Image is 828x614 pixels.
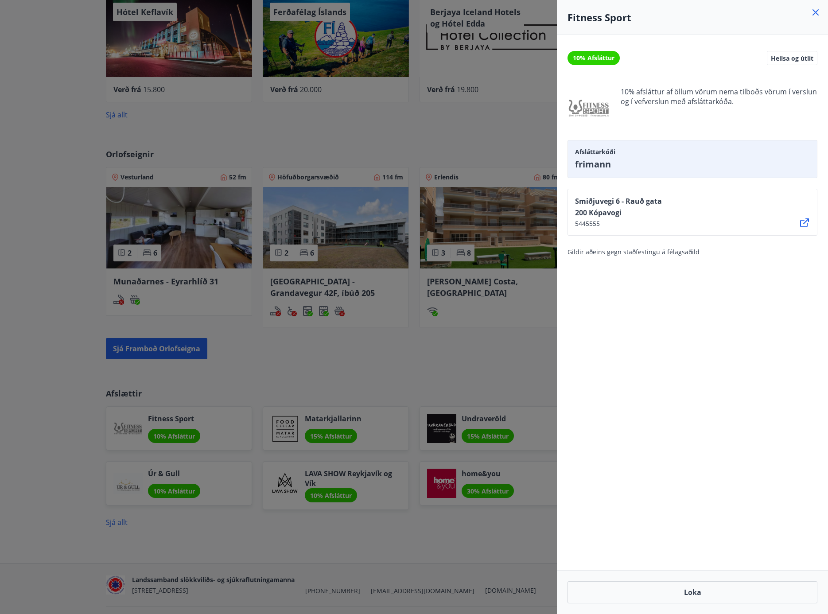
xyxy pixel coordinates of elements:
span: Heilsa og útlit [771,54,813,62]
h4: Fitness Sport [568,11,817,24]
span: 10% afsláttur af öllum vörum nema tilboðs vörum í verslun og í vefverslun með afsláttarkóða. [621,87,817,129]
span: Afsláttarkóði [575,148,810,156]
button: Loka [568,581,817,603]
span: Smiðjuvegi 6 - Rauð gata [575,196,662,206]
span: 5445555 [575,219,662,228]
span: 10% Afsláttur [573,54,614,62]
span: 200 Kópavogi [575,208,662,218]
span: Gildir aðeins gegn staðfestingu á félagsaðild [568,248,700,256]
span: frimann [575,158,810,171]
